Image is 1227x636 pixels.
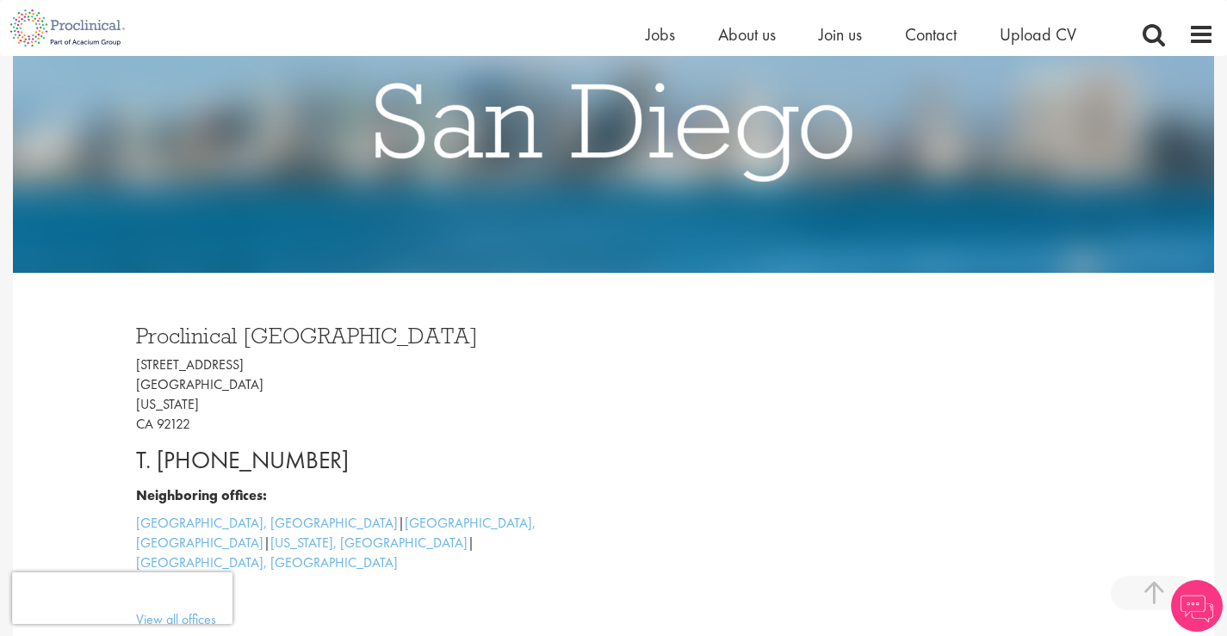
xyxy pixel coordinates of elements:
a: Contact [905,23,957,46]
a: [GEOGRAPHIC_DATA], [GEOGRAPHIC_DATA] [136,514,536,552]
a: Jobs [646,23,675,46]
p: | | | [136,514,601,573]
img: Chatbot [1171,580,1223,632]
b: Neighboring offices: [136,486,267,504]
a: About us [718,23,776,46]
p: [STREET_ADDRESS] [GEOGRAPHIC_DATA] [US_STATE] CA 92122 [136,355,601,434]
a: [GEOGRAPHIC_DATA], [GEOGRAPHIC_DATA] [136,514,398,532]
iframe: reCAPTCHA [12,572,232,624]
p: T. [PHONE_NUMBER] [136,443,601,478]
a: [US_STATE], [GEOGRAPHIC_DATA] [270,534,468,552]
a: View all offices [136,610,216,628]
a: Join us [819,23,862,46]
a: Upload CV [1000,23,1076,46]
a: [GEOGRAPHIC_DATA], [GEOGRAPHIC_DATA] [136,553,398,571]
h3: Proclinical [GEOGRAPHIC_DATA] [136,324,601,347]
